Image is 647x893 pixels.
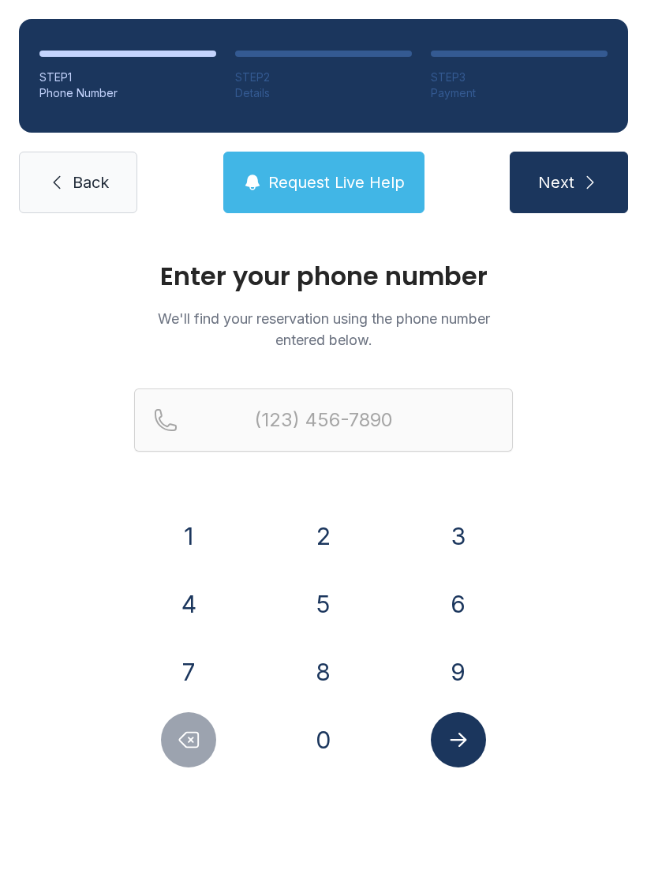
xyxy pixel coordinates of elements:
[39,69,216,85] div: STEP 1
[296,508,351,564] button: 2
[296,576,351,632] button: 5
[268,171,405,193] span: Request Live Help
[431,69,608,85] div: STEP 3
[431,508,486,564] button: 3
[161,712,216,767] button: Delete number
[431,85,608,101] div: Payment
[431,576,486,632] button: 6
[134,264,513,289] h1: Enter your phone number
[431,644,486,700] button: 9
[296,644,351,700] button: 8
[73,171,109,193] span: Back
[134,388,513,452] input: Reservation phone number
[161,644,216,700] button: 7
[296,712,351,767] button: 0
[235,85,412,101] div: Details
[161,508,216,564] button: 1
[39,85,216,101] div: Phone Number
[431,712,486,767] button: Submit lookup form
[235,69,412,85] div: STEP 2
[538,171,574,193] span: Next
[161,576,216,632] button: 4
[134,308,513,351] p: We'll find your reservation using the phone number entered below.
